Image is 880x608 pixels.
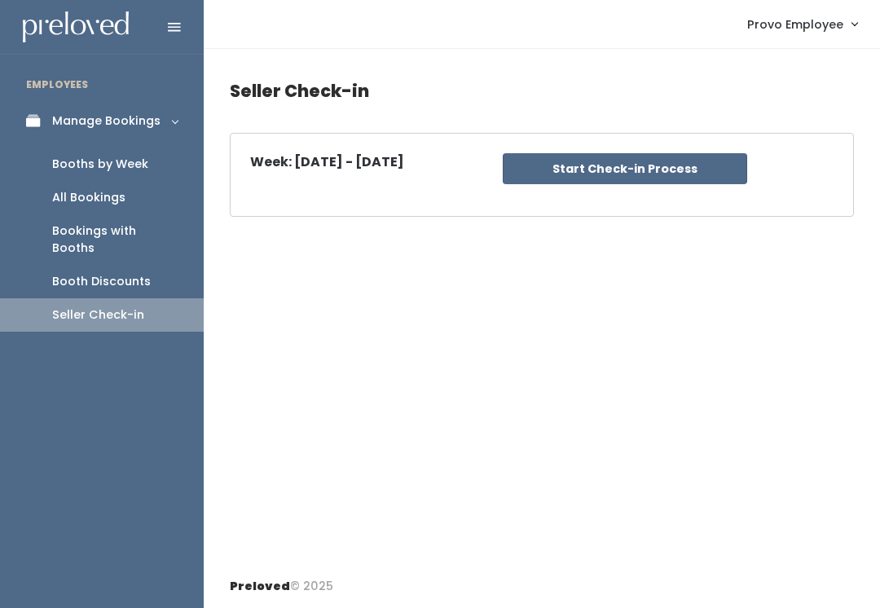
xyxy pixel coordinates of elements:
span: Preloved [230,578,290,594]
h5: Week: [DATE] - [DATE] [250,155,404,170]
div: Booth Discounts [52,273,151,290]
h4: Seller Check-in [230,68,854,113]
span: Provo Employee [747,15,843,33]
div: Manage Bookings [52,112,161,130]
div: Seller Check-in [52,306,144,324]
div: © 2025 [230,565,333,595]
div: Bookings with Booths [52,222,178,257]
a: Provo Employee [731,7,873,42]
div: All Bookings [52,189,125,206]
div: Booths by Week [52,156,148,173]
button: Start Check-in Process [503,153,747,184]
img: preloved logo [23,11,129,43]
